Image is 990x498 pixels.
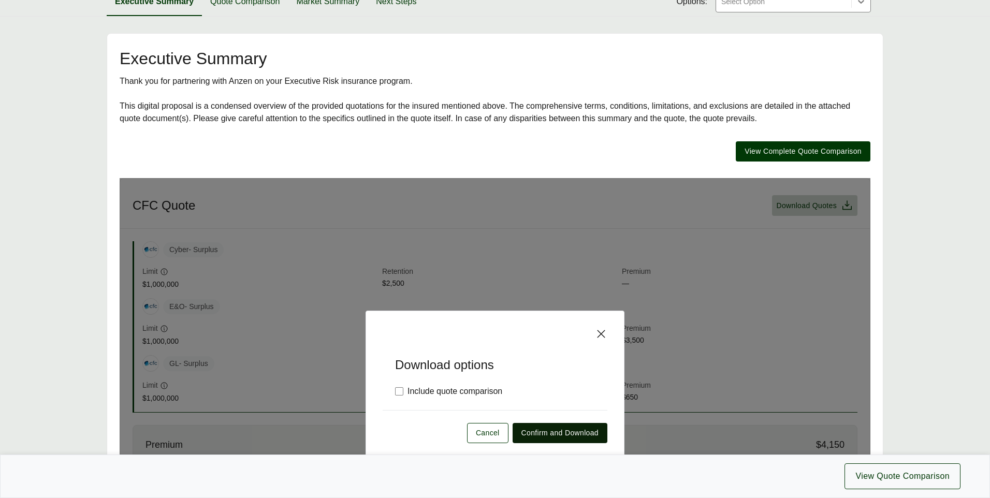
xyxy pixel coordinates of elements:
button: View Complete Quote Comparison [736,141,870,162]
span: Cancel [476,428,500,438]
h2: Executive Summary [120,50,870,67]
div: Thank you for partnering with Anzen on your Executive Risk insurance program. This digital propos... [120,75,870,125]
span: View Complete Quote Comparison [745,146,862,157]
button: Cancel [467,423,508,443]
button: Confirm and Download [513,423,607,443]
label: Include quote comparison [395,385,502,398]
span: View Quote Comparison [855,470,950,482]
span: Confirm and Download [521,428,599,438]
button: View Quote Comparison [845,463,960,489]
h5: Download options [383,340,607,373]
